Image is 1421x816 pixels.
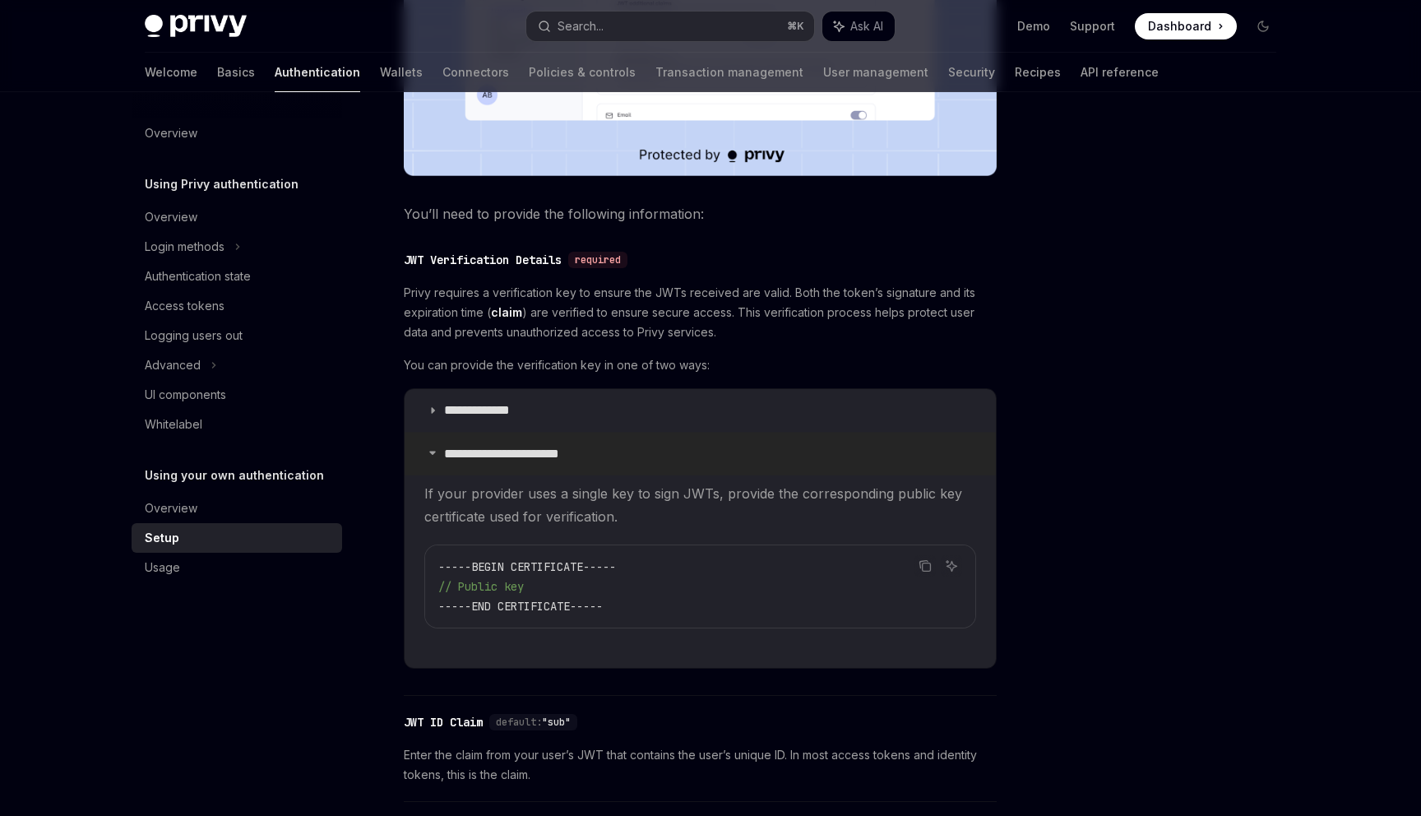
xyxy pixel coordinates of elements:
span: You can provide the verification key in one of two ways: [404,355,997,375]
span: You’ll need to provide the following information: [404,202,997,225]
span: // Public key [438,579,524,594]
div: Search... [558,16,604,36]
a: Authentication [275,53,360,92]
div: Usage [145,558,180,577]
details: **** **** **** **** ***If your provider uses a single key to sign JWTs, provide the corresponding... [405,432,996,668]
span: -----BEGIN CERTIFICATE----- [438,559,616,574]
a: claim [491,305,522,320]
a: Overview [132,494,342,523]
div: required [568,252,627,268]
a: Setup [132,523,342,553]
div: Overview [145,123,197,143]
a: Overview [132,118,342,148]
a: Wallets [380,53,423,92]
a: Logging users out [132,321,342,350]
a: Recipes [1015,53,1061,92]
div: Overview [145,207,197,227]
a: Authentication state [132,262,342,291]
a: Dashboard [1135,13,1237,39]
div: Whitelabel [145,415,202,434]
button: Copy the contents from the code block [914,555,936,577]
div: Setup [145,528,179,548]
span: "sub" [542,716,571,729]
a: User management [823,53,928,92]
a: Security [948,53,995,92]
a: Usage [132,553,342,582]
a: Demo [1017,18,1050,35]
div: JWT ID Claim [404,714,483,730]
div: Logging users out [145,326,243,345]
a: Whitelabel [132,410,342,439]
span: default: [496,716,542,729]
span: Privy requires a verification key to ensure the JWTs received are valid. Both the token’s signatu... [404,283,997,342]
a: Overview [132,202,342,232]
a: API reference [1081,53,1159,92]
a: Access tokens [132,291,342,321]
div: UI components [145,385,226,405]
span: If your provider uses a single key to sign JWTs, provide the corresponding public key certificate... [424,482,976,528]
div: Login methods [145,237,224,257]
div: Overview [145,498,197,518]
div: Advanced [145,355,201,375]
h5: Using Privy authentication [145,174,299,194]
a: UI components [132,380,342,410]
span: Ask AI [850,18,883,35]
div: Access tokens [145,296,224,316]
div: Authentication state [145,267,251,286]
h5: Using your own authentication [145,466,324,485]
span: Enter the claim from your user’s JWT that contains the user’s unique ID. In most access tokens an... [404,745,997,785]
span: -----END CERTIFICATE----- [438,599,603,614]
a: Basics [217,53,255,92]
span: Dashboard [1148,18,1211,35]
a: Policies & controls [529,53,636,92]
div: JWT Verification Details [404,252,562,268]
a: Welcome [145,53,197,92]
button: Ask AI [941,555,962,577]
span: ⌘ K [787,20,804,33]
button: Ask AI [822,12,895,41]
a: Transaction management [655,53,803,92]
button: Toggle dark mode [1250,13,1276,39]
a: Support [1070,18,1115,35]
button: Search...⌘K [526,12,814,41]
img: dark logo [145,15,247,38]
a: Connectors [442,53,509,92]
